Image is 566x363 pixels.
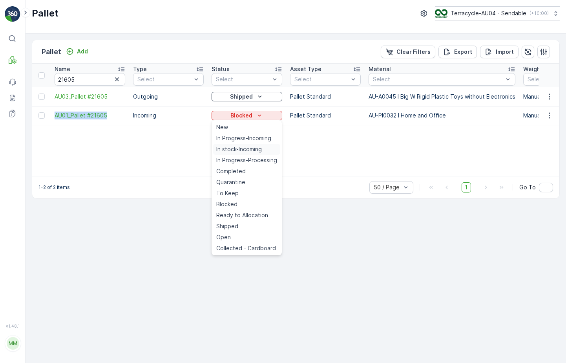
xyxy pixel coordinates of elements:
img: logo [5,6,20,22]
p: Export [454,48,472,56]
span: Shipped [216,222,238,230]
button: MM [5,330,20,357]
td: AU-A0045 I Big W Rigid Plastic Toys without Electronics [365,87,519,106]
p: Terracycle-AU04 - Sendable [451,9,526,17]
button: Clear Filters [381,46,435,58]
p: Select [373,75,503,83]
p: Pallet [42,46,61,57]
p: Pallet [32,7,58,20]
span: Blocked [216,200,237,208]
span: Ready to Allocation [216,211,268,219]
button: Export [438,46,477,58]
td: Incoming [129,106,208,125]
button: Terracycle-AU04 - Sendable(+10:00) [435,6,560,20]
input: Search [55,73,125,86]
button: Shipped [212,92,282,101]
img: terracycle_logo.png [435,9,447,18]
span: v 1.48.1 [5,324,20,328]
p: Clear Filters [396,48,431,56]
p: Asset Type [290,65,321,73]
p: Shipped [230,93,253,101]
p: ( +10:00 ) [529,10,549,16]
a: AU03_Pallet #21605 [55,93,125,101]
span: New [216,123,228,131]
span: In Progress-Incoming [216,134,271,142]
span: In Progress-Processing [216,156,277,164]
div: MM [7,337,19,350]
p: Add [77,48,88,55]
p: Name [55,65,70,73]
span: Completed [216,167,246,175]
button: Import [480,46,519,58]
span: To Keep [216,189,239,197]
p: Select [216,75,270,83]
p: Type [133,65,147,73]
span: Open [216,233,231,241]
p: Select [294,75,349,83]
div: Toggle Row Selected [38,93,45,100]
p: Import [496,48,514,56]
td: Pallet Standard [286,106,365,125]
p: Select [137,75,192,83]
td: Pallet Standard [286,87,365,106]
p: 1-2 of 2 items [38,184,70,191]
span: Collected - Cardboard [216,244,276,252]
button: Add [63,47,91,56]
span: Go To [519,183,536,191]
ul: Blocked [212,120,282,255]
button: Blocked [212,111,282,120]
a: AU01_Pallet #21605 [55,112,125,119]
p: Weight Source [523,65,563,73]
td: Outgoing [129,87,208,106]
div: Toggle Row Selected [38,112,45,119]
td: AU-PI0032 I Home and Office [365,106,519,125]
p: Material [369,65,391,73]
span: Quarantine [216,178,245,186]
span: In stock-Incoming [216,145,262,153]
p: Blocked [230,112,252,119]
p: Status [212,65,230,73]
span: 1 [462,182,471,192]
